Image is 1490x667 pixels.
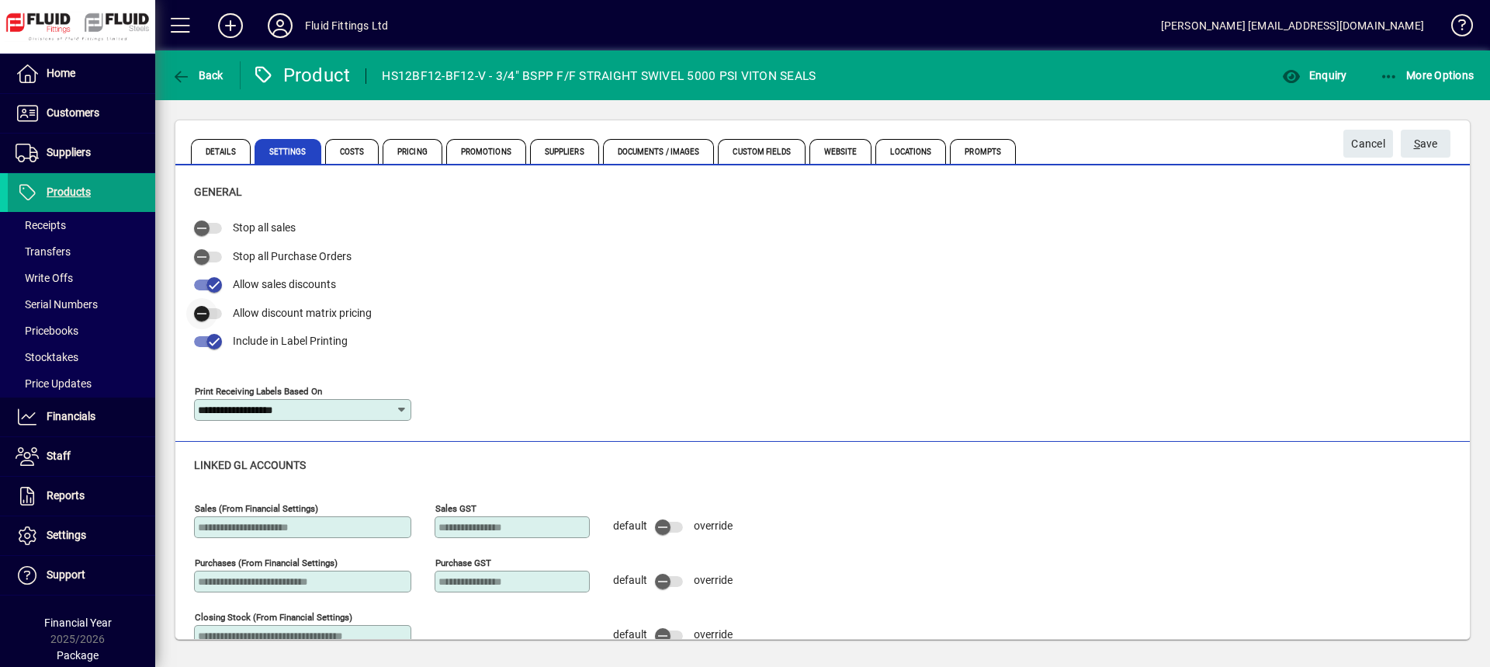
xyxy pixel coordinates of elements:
span: Stop all Purchase Orders [233,250,352,262]
span: Support [47,568,85,581]
span: Linked GL accounts [194,459,306,471]
span: Website [809,139,872,164]
span: Allow sales discounts [233,278,336,290]
button: Cancel [1343,130,1393,158]
span: Cancel [1351,131,1385,157]
span: Package [57,649,99,662]
mat-label: Purchase GST [435,557,491,568]
a: Staff [8,437,155,476]
span: Write Offs [16,272,73,284]
div: HS12BF12-BF12-V - 3/4" BSPP F/F STRAIGHT SWIVEL 5000 PSI VITON SEALS [382,64,816,89]
span: override [694,574,733,586]
a: Receipts [8,212,155,238]
span: Suppliers [530,139,599,164]
span: Home [47,67,75,79]
a: Pricebooks [8,318,155,344]
button: Save [1401,130,1450,158]
a: Home [8,54,155,93]
button: Enquiry [1278,61,1350,89]
span: default [613,574,647,586]
span: Costs [325,139,379,164]
a: Financials [8,398,155,436]
span: Stop all sales [233,221,296,234]
span: Transfers [16,245,71,258]
a: Transfers [8,238,155,265]
a: Serial Numbers [8,291,155,318]
div: [PERSON_NAME] [EMAIL_ADDRESS][DOMAIN_NAME] [1161,13,1424,38]
span: Include in Label Printing [233,335,348,347]
mat-label: Sales (from financial settings) [195,502,318,513]
a: Settings [8,516,155,555]
span: Back [172,69,223,82]
span: Financials [47,410,95,422]
span: Products [47,186,91,198]
mat-label: Purchases (from financial settings) [195,557,338,568]
span: override [694,628,733,641]
a: Stocktakes [8,344,155,370]
span: Pricing [383,139,442,164]
span: General [194,186,242,198]
span: Serial Numbers [16,298,98,311]
span: Receipts [16,219,66,231]
span: Locations [875,139,946,164]
span: Suppliers [47,146,91,158]
span: Documents / Images [603,139,715,164]
a: Knowledge Base [1440,3,1471,54]
span: Allow discount matrix pricing [233,307,372,319]
app-page-header-button: Back [155,61,241,89]
mat-label: Closing stock (from financial settings) [195,611,352,622]
span: override [694,519,733,532]
span: ave [1414,131,1438,157]
div: Fluid Fittings Ltd [305,13,388,38]
span: Enquiry [1282,69,1346,82]
a: Support [8,556,155,595]
div: Product [252,63,351,88]
span: S [1414,137,1420,150]
button: Add [206,12,255,40]
span: Customers [47,106,99,119]
a: Write Offs [8,265,155,291]
span: Pricebooks [16,325,78,337]
span: default [613,519,647,532]
button: Profile [255,12,305,40]
span: Details [191,139,251,164]
mat-label: Sales GST [435,502,476,513]
a: Reports [8,477,155,516]
span: Staff [47,450,71,462]
span: Reports [47,489,85,502]
span: Price Updates [16,377,92,390]
span: default [613,628,647,641]
span: Settings [255,139,321,164]
span: Custom Fields [718,139,805,164]
a: Price Updates [8,370,155,397]
a: Customers [8,94,155,133]
span: Promotions [446,139,526,164]
a: Suppliers [8,134,155,172]
span: Settings [47,529,86,541]
span: Stocktakes [16,351,78,363]
button: More Options [1376,61,1478,89]
span: Financial Year [44,617,112,629]
span: More Options [1380,69,1474,82]
mat-label: Print Receiving Labels Based On [195,385,322,396]
span: Prompts [950,139,1016,164]
button: Back [168,61,227,89]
